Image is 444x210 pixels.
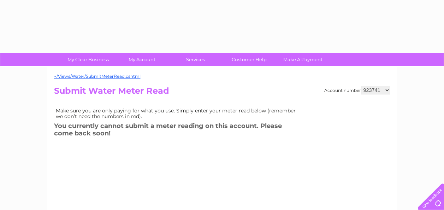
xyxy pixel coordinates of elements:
a: ~/Views/Water/SubmitMeterRead.cshtml [54,74,141,79]
a: My Account [113,53,171,66]
td: Make sure you are only paying for what you use. Simply enter your meter read below (remember we d... [54,106,301,121]
h2: Submit Water Meter Read [54,86,390,99]
a: My Clear Business [59,53,117,66]
a: Customer Help [220,53,278,66]
div: Account number [324,86,390,94]
h3: You currently cannot submit a meter reading on this account. Please come back soon! [54,121,301,140]
a: Make A Payment [274,53,332,66]
a: Services [166,53,225,66]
